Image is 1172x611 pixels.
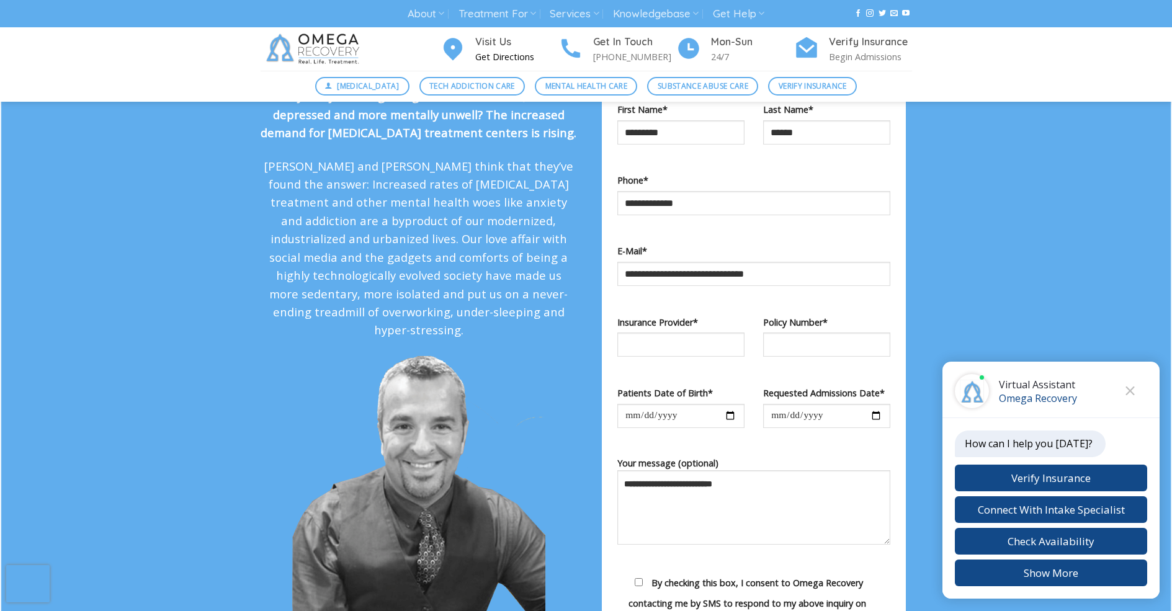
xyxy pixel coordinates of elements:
[593,34,676,50] h4: Get In Touch
[768,77,857,96] a: Verify Insurance
[617,315,745,329] label: Insurance Provider*
[441,34,558,65] a: Visit Us Get Directions
[550,2,599,25] a: Services
[617,173,890,187] label: Phone*
[763,315,890,329] label: Policy Number*
[617,456,890,553] label: Your message (optional)
[459,2,536,25] a: Treatment For
[315,77,409,96] a: [MEDICAL_DATA]
[854,9,862,18] a: Follow on Facebook
[711,34,794,50] h4: Mon-Sun
[593,50,676,64] p: [PHONE_NUMBER]
[475,34,558,50] h4: Visit Us
[545,80,627,92] span: Mental Health Care
[902,9,910,18] a: Follow on YouTube
[713,2,764,25] a: Get Help
[535,77,637,96] a: Mental Health Care
[647,77,758,96] a: Substance Abuse Care
[794,34,912,65] a: Verify Insurance Begin Admissions
[866,9,874,18] a: Follow on Instagram
[261,157,577,339] p: [PERSON_NAME] and [PERSON_NAME] think that they’ve found the answer: Increased rates of [MEDICAL_...
[763,386,890,400] label: Requested Admissions Date*
[763,102,890,117] label: Last Name*
[635,578,643,586] input: By checking this box, I consent to Omega Recovery contacting me by SMS to respond to my above inq...
[261,27,369,71] img: Omega Recovery
[617,386,745,400] label: Patients Date of Birth*
[419,77,526,96] a: Tech Addiction Care
[337,80,399,92] span: [MEDICAL_DATA]
[829,34,912,50] h4: Verify Insurance
[711,50,794,64] p: 24/7
[558,34,676,65] a: Get In Touch [PHONE_NUMBER]
[617,244,890,258] label: E-Mail*
[617,470,890,545] textarea: Your message (optional)
[475,50,558,64] p: Get Directions
[829,50,912,64] p: Begin Admissions
[779,80,847,92] span: Verify Insurance
[261,88,576,140] strong: Why? Why are we getting more stressed out, more depressed and more mentally unwell? The increased...
[658,80,748,92] span: Substance Abuse Care
[879,9,886,18] a: Follow on Twitter
[617,102,745,117] label: First Name*
[613,2,699,25] a: Knowledgebase
[890,9,898,18] a: Send us an email
[429,80,515,92] span: Tech Addiction Care
[408,2,444,25] a: About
